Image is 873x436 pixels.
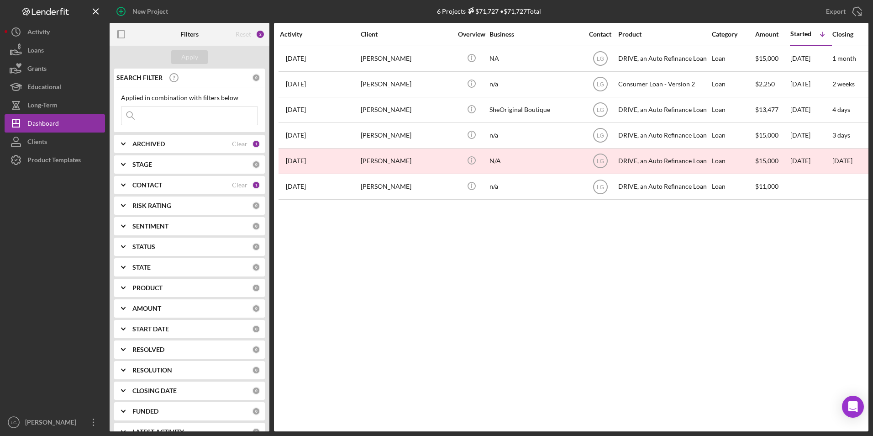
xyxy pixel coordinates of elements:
span: $11,000 [755,182,778,190]
div: Product [618,31,710,38]
div: Started [790,30,811,37]
div: Clear [232,140,247,148]
button: Apply [171,50,208,64]
div: 0 [252,366,260,374]
button: Educational [5,78,105,96]
div: Loan [712,72,754,96]
div: Client [361,31,452,38]
b: SENTIMENT [132,223,168,230]
div: Amount [755,31,789,38]
div: Open Intercom Messenger [842,396,864,418]
time: 2025-07-29 19:38 [286,106,306,113]
b: STATUS [132,243,155,250]
div: 0 [252,428,260,436]
div: Educational [27,78,61,98]
div: $15,000 [755,149,789,173]
div: Applied in combination with filters below [121,94,258,101]
div: Loan [712,123,754,148]
button: Product Templates [5,151,105,169]
button: Long-Term [5,96,105,114]
b: LATEST ACTIVITY [132,428,184,436]
text: LG [596,107,604,113]
text: LG [596,56,604,62]
div: Apply [181,50,198,64]
div: [PERSON_NAME] [23,413,82,434]
time: 2 weeks [832,80,855,88]
text: LG [596,133,604,139]
div: 1 [252,181,260,189]
button: Loans [5,41,105,59]
div: 2 [256,30,265,39]
span: $2,250 [755,80,775,88]
button: Export [817,2,868,21]
div: 0 [252,202,260,210]
a: Clients [5,133,105,151]
b: RESOLUTION [132,367,172,374]
div: Export [826,2,846,21]
text: LG [596,81,604,88]
div: Clients [27,133,47,153]
span: $15,000 [755,54,778,62]
b: RESOLVED [132,346,164,353]
div: $71,727 [466,7,499,15]
b: Filters [180,31,199,38]
div: 0 [252,304,260,313]
div: 0 [252,74,260,82]
a: Dashboard [5,114,105,133]
div: New Project [132,2,168,21]
div: Product Templates [27,151,81,171]
div: Loan [712,98,754,122]
div: Grants [27,59,47,80]
div: [DATE] [790,47,831,71]
div: Reset [236,31,251,38]
b: CONTACT [132,181,162,189]
b: SEARCH FILTER [116,74,163,81]
div: Activity [280,31,360,38]
div: Loan [712,47,754,71]
time: 2025-08-26 17:13 [286,132,306,139]
div: DRIVE, an Auto Refinance Loan [618,149,710,173]
b: FUNDED [132,408,158,415]
time: 2025-09-03 21:25 [286,55,306,62]
b: ARCHIVED [132,140,165,148]
div: NA [489,47,581,71]
div: 0 [252,263,260,271]
text: LG [11,420,17,425]
button: Grants [5,59,105,78]
div: Loan [712,149,754,173]
button: New Project [110,2,177,21]
div: [PERSON_NAME] [361,123,452,148]
text: LG [596,184,604,190]
div: 0 [252,407,260,415]
div: SheOriginal Boutique [489,98,581,122]
span: $15,000 [755,131,778,139]
div: [DATE] [790,149,831,173]
div: Category [712,31,754,38]
b: RISK RATING [132,202,171,209]
time: 2025-08-27 17:14 [286,80,306,88]
div: Business [489,31,581,38]
div: DRIVE, an Auto Refinance Loan [618,47,710,71]
div: Loan [712,175,754,199]
div: [DATE] [790,72,831,96]
time: 3 days [832,131,850,139]
div: 0 [252,243,260,251]
time: 2025-08-27 21:48 [286,183,306,190]
span: $13,477 [755,106,778,113]
div: Dashboard [27,114,59,135]
button: Activity [5,23,105,41]
div: Contact [583,31,617,38]
div: N/A [489,149,581,173]
div: DRIVE, an Auto Refinance Loan [618,123,710,148]
div: Clear [232,181,247,189]
b: START DATE [132,325,169,333]
div: [PERSON_NAME] [361,98,452,122]
div: n/a [489,175,581,199]
b: PRODUCT [132,284,163,292]
div: 0 [252,160,260,169]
